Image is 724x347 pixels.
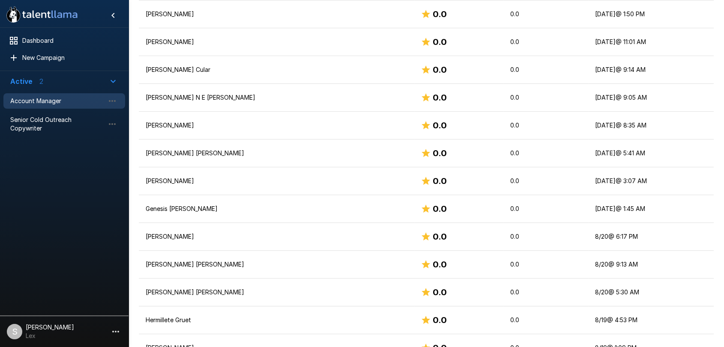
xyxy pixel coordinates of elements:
[146,38,407,46] p: [PERSON_NAME]
[433,202,447,216] h6: 0.0
[588,306,714,334] td: 8/19 @ 4:53 PM
[433,258,447,271] h6: 0.0
[588,251,714,279] td: 8/20 @ 9:13 AM
[510,10,581,18] p: 0.0
[146,65,407,74] p: [PERSON_NAME] Cular
[146,177,407,185] p: [PERSON_NAME]
[146,121,407,130] p: [PERSON_NAME]
[146,10,407,18] p: [PERSON_NAME]
[510,177,581,185] p: 0.0
[588,0,714,28] td: [DATE] @ 1:50 PM
[510,205,581,213] p: 0.0
[433,146,447,160] h6: 0.0
[588,223,714,251] td: 8/20 @ 6:17 PM
[510,288,581,297] p: 0.0
[588,56,714,84] td: [DATE] @ 9:14 AM
[433,91,447,104] h6: 0.0
[146,232,407,241] p: [PERSON_NAME]
[588,28,714,56] td: [DATE] @ 11:01 AM
[510,149,581,157] p: 0.0
[146,316,407,324] p: Hermillete Gruet
[433,230,447,243] h6: 0.0
[433,119,447,132] h6: 0.0
[433,63,447,77] h6: 0.0
[510,38,581,46] p: 0.0
[146,93,407,102] p: [PERSON_NAME] N E [PERSON_NAME]
[588,195,714,223] td: [DATE] @ 1:45 AM
[588,139,714,167] td: [DATE] @ 5:41 AM
[588,112,714,139] td: [DATE] @ 8:35 AM
[510,260,581,269] p: 0.0
[588,279,714,306] td: 8/20 @ 5:30 AM
[510,232,581,241] p: 0.0
[146,149,407,157] p: [PERSON_NAME] [PERSON_NAME]
[510,65,581,74] p: 0.0
[433,313,447,327] h6: 0.0
[146,288,407,297] p: [PERSON_NAME] [PERSON_NAME]
[588,84,714,112] td: [DATE] @ 9:05 AM
[588,167,714,195] td: [DATE] @ 3:07 AM
[433,285,447,299] h6: 0.0
[433,174,447,188] h6: 0.0
[510,93,581,102] p: 0.0
[433,35,447,49] h6: 0.0
[510,316,581,324] p: 0.0
[433,7,447,21] h6: 0.0
[510,121,581,130] p: 0.0
[146,205,407,213] p: Genesis [PERSON_NAME]
[146,260,407,269] p: [PERSON_NAME] [PERSON_NAME]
